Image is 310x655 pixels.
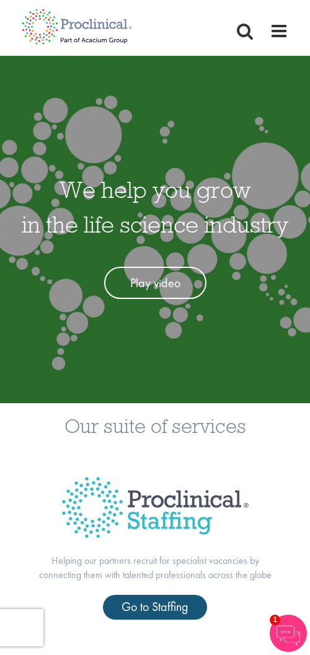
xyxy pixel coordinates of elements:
[9,416,301,436] h3: Our suite of services
[31,554,279,582] p: Helping our partners recruit for specialist vacancies by connecting them with talented profession...
[270,615,307,652] img: Chatbot
[122,599,188,615] span: Go to Staffing
[103,595,207,620] a: Go to Staffing
[46,461,265,554] img: Proclinical Title
[270,615,280,625] span: 1
[104,267,206,300] a: Play video
[22,172,288,242] h1: We help you grow in the life science industry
